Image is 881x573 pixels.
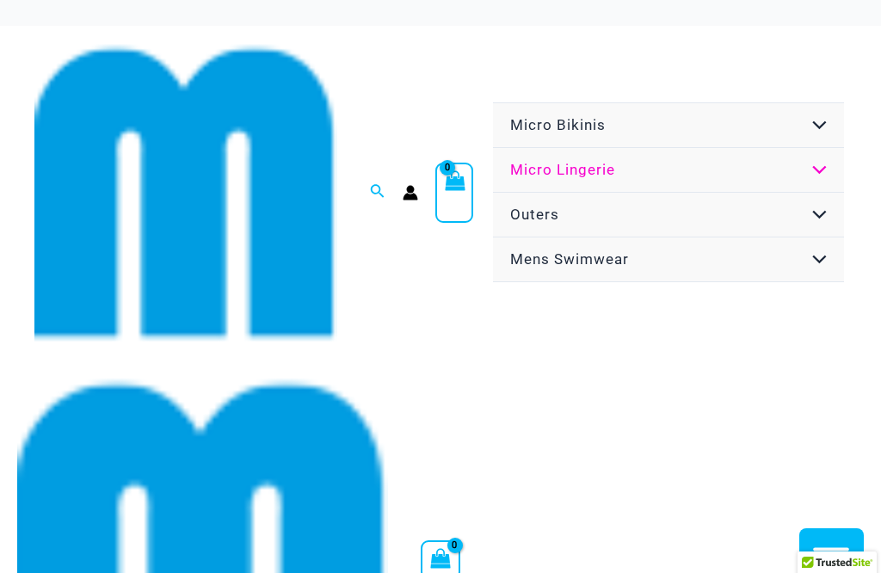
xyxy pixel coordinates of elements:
a: View Shopping Cart, empty [435,163,473,223]
a: Micro BikinisMenu ToggleMenu Toggle [493,103,844,148]
img: cropped mm emblem [34,41,337,344]
a: Mens SwimwearMenu ToggleMenu Toggle [493,237,844,282]
span: Micro Bikinis [510,116,606,133]
span: Outers [510,206,559,223]
nav: Site Navigation [490,100,847,285]
span: Micro Lingerie [510,161,615,178]
a: Micro LingerieMenu ToggleMenu Toggle [493,148,844,193]
a: Search icon link [370,182,385,203]
a: Account icon link [403,185,418,200]
span: Mens Swimwear [510,250,629,268]
a: OutersMenu ToggleMenu Toggle [493,193,844,237]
